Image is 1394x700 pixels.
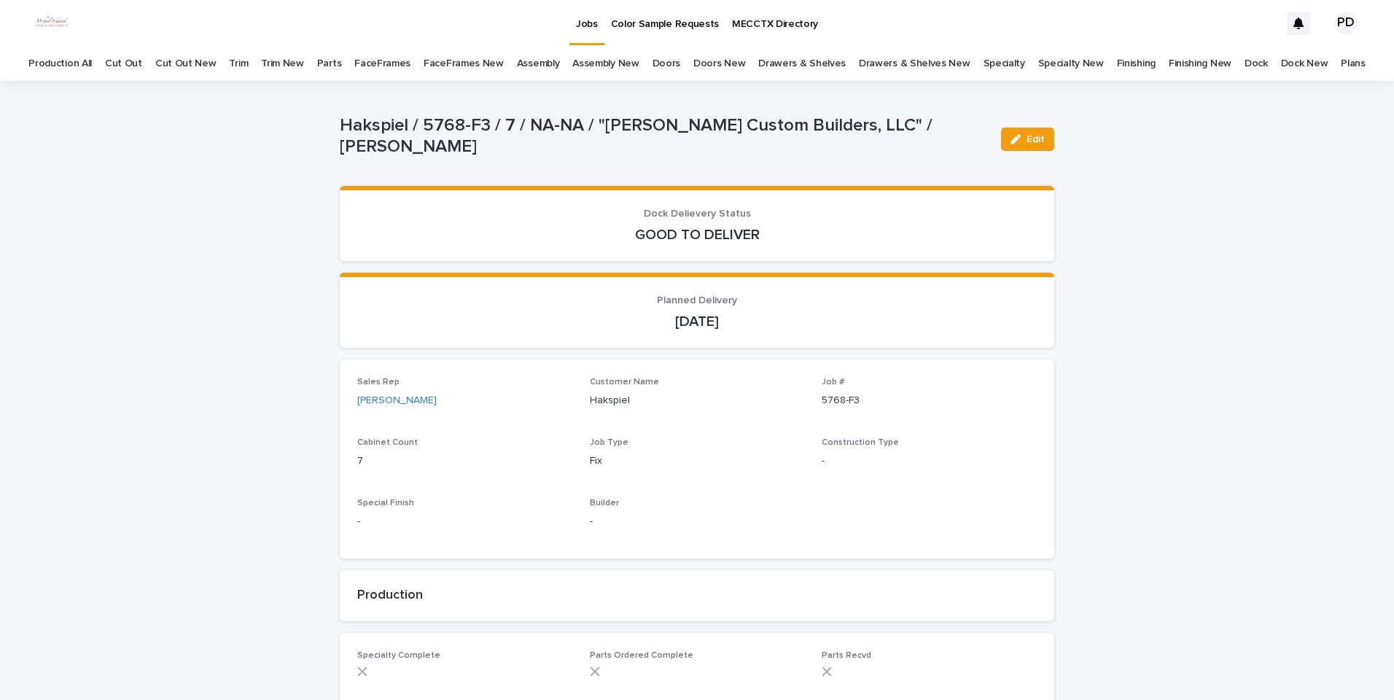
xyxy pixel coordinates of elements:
a: Finishing [1117,47,1156,81]
span: Customer Name [590,378,659,386]
h2: Production [357,588,1037,604]
a: Dock [1245,47,1268,81]
img: dhEtdSsQReaQtgKTuLrt [29,9,74,38]
span: Planned Delivery [657,295,737,306]
a: Trim [229,47,248,81]
a: Finishing New [1169,47,1231,81]
span: Edit [1027,134,1045,144]
p: [DATE] [357,313,1037,330]
span: Sales Rep [357,378,400,386]
a: Parts [317,47,341,81]
a: Assembly New [572,47,639,81]
span: Construction Type [822,438,899,447]
button: Edit [1001,128,1054,151]
a: Doors [653,47,680,81]
a: Production All [28,47,92,81]
a: Drawers & Shelves [758,47,846,81]
p: - [590,514,805,529]
span: Parts Ordered Complete [590,651,693,660]
span: Builder [590,499,619,507]
p: Hakspiel / 5768-F3 / 7 / NA-NA / "[PERSON_NAME] Custom Builders, LLC" / [PERSON_NAME] [340,115,989,157]
p: Hakspiel [590,393,805,408]
span: Cabinet Count [357,438,418,447]
span: Dock Delievery Status [644,209,751,219]
a: Specialty New [1038,47,1104,81]
a: Assembly [517,47,560,81]
a: [PERSON_NAME] [357,393,437,408]
a: Plans [1341,47,1365,81]
a: FaceFrames New [424,47,504,81]
span: Parts Recvd [822,651,871,660]
div: PD [1334,12,1358,35]
a: Cut Out New [155,47,217,81]
p: Fix [590,454,805,469]
span: Specialty Complete [357,651,440,660]
p: - [357,514,572,529]
a: Doors New [693,47,745,81]
p: GOOD TO DELIVER [357,226,1037,244]
a: FaceFrames [354,47,410,81]
p: 7 [357,454,572,469]
span: Special Finish [357,499,414,507]
a: Dock New [1281,47,1328,81]
span: Job Type [590,438,628,447]
a: Specialty [984,47,1025,81]
a: Cut Out [105,47,142,81]
p: 5768-F3 [822,393,1037,408]
span: Job # [822,378,844,386]
a: Trim New [261,47,304,81]
p: - [822,454,1037,469]
a: Drawers & Shelves New [859,47,970,81]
